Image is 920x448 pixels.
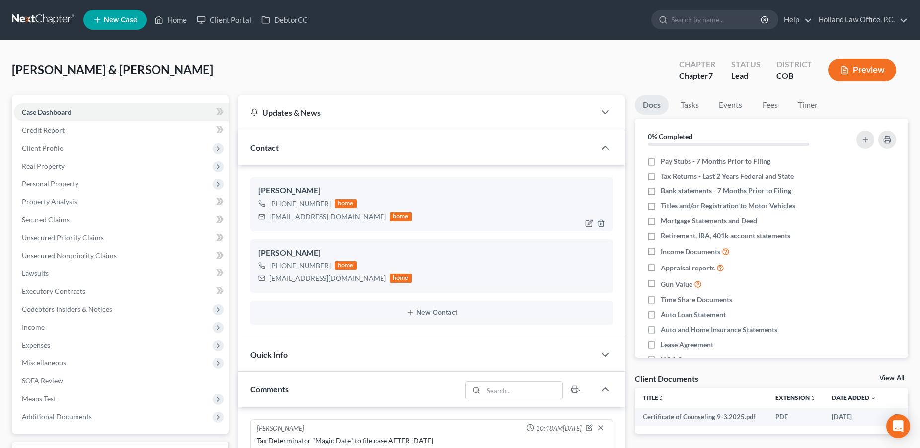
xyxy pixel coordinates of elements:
[22,358,66,367] span: Miscellaneous
[22,269,49,277] span: Lawsuits
[258,185,605,197] div: [PERSON_NAME]
[22,251,117,260] span: Unsecured Nonpriority Claims
[870,395,876,401] i: expand_more
[661,325,777,335] span: Auto and Home Insurance Statements
[250,350,288,359] span: Quick Info
[779,11,812,29] a: Help
[635,95,669,115] a: Docs
[661,263,715,273] span: Appraisal reports
[22,126,65,134] span: Credit Report
[661,247,720,257] span: Income Documents
[22,162,65,170] span: Real Property
[390,274,412,283] div: home
[648,132,692,141] strong: 0% Completed
[22,233,104,242] span: Unsecured Priority Claims
[22,305,112,313] span: Codebtors Insiders & Notices
[22,323,45,331] span: Income
[22,394,56,403] span: Means Test
[257,424,304,434] div: [PERSON_NAME]
[192,11,256,29] a: Client Portal
[22,215,70,224] span: Secured Claims
[150,11,192,29] a: Home
[536,424,582,433] span: 10:48AM[DATE]
[22,108,72,116] span: Case Dashboard
[256,11,312,29] a: DebtorCC
[731,70,761,82] div: Lead
[258,309,605,317] button: New Contact
[269,199,331,209] div: [PHONE_NUMBER]
[14,265,229,282] a: Lawsuits
[250,384,289,394] span: Comments
[22,376,63,385] span: SOFA Review
[661,310,726,320] span: Auto Loan Statement
[661,355,710,364] span: HOA Statement
[661,279,692,289] span: Gun Value
[104,16,137,24] span: New Case
[22,197,77,206] span: Property Analysis
[767,408,824,426] td: PDF
[12,62,213,77] span: [PERSON_NAME] & [PERSON_NAME]
[269,273,386,283] div: [EMAIL_ADDRESS][DOMAIN_NAME]
[731,59,761,70] div: Status
[671,10,762,29] input: Search by name...
[22,144,63,152] span: Client Profile
[390,212,412,221] div: home
[22,287,85,295] span: Executory Contracts
[14,103,229,121] a: Case Dashboard
[824,408,884,426] td: [DATE]
[776,59,812,70] div: District
[708,71,713,80] span: 7
[643,394,664,401] a: Titleunfold_more
[828,59,896,81] button: Preview
[335,199,357,208] div: home
[22,179,78,188] span: Personal Property
[711,95,750,115] a: Events
[635,408,767,426] td: Certificate of Counseling 9-3.2025.pdf
[335,261,357,270] div: home
[258,247,605,259] div: [PERSON_NAME]
[679,59,715,70] div: Chapter
[886,414,910,438] div: Open Intercom Messenger
[679,70,715,82] div: Chapter
[14,121,229,139] a: Credit Report
[661,156,770,166] span: Pay Stubs - 7 Months Prior to Filing
[14,229,229,247] a: Unsecured Priority Claims
[14,193,229,211] a: Property Analysis
[813,11,908,29] a: Holland Law Office, P.C.
[635,373,698,384] div: Client Documents
[250,107,583,118] div: Updates & News
[790,95,826,115] a: Timer
[879,375,904,382] a: View All
[14,247,229,265] a: Unsecured Nonpriority Claims
[673,95,707,115] a: Tasks
[22,341,50,349] span: Expenses
[269,212,386,222] div: [EMAIL_ADDRESS][DOMAIN_NAME]
[14,211,229,229] a: Secured Claims
[754,95,786,115] a: Fees
[250,143,279,152] span: Contact
[257,436,607,446] div: Tax Determinator "Magic Date" to file case AFTER [DATE]
[810,395,816,401] i: unfold_more
[661,186,791,196] span: Bank statements - 7 Months Prior to Filing
[661,201,795,211] span: Titles and/or Registration to Motor Vehicles
[14,372,229,390] a: SOFA Review
[775,394,816,401] a: Extensionunfold_more
[661,231,790,241] span: Retirement, IRA, 401k account statements
[832,394,876,401] a: Date Added expand_more
[484,382,563,399] input: Search...
[14,282,229,300] a: Executory Contracts
[661,295,732,305] span: Time Share Documents
[661,216,757,226] span: Mortgage Statements and Deed
[658,395,664,401] i: unfold_more
[22,412,92,421] span: Additional Documents
[661,171,794,181] span: Tax Returns - Last 2 Years Federal and State
[776,70,812,82] div: COB
[661,340,713,350] span: Lease Agreement
[269,261,331,270] div: [PHONE_NUMBER]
